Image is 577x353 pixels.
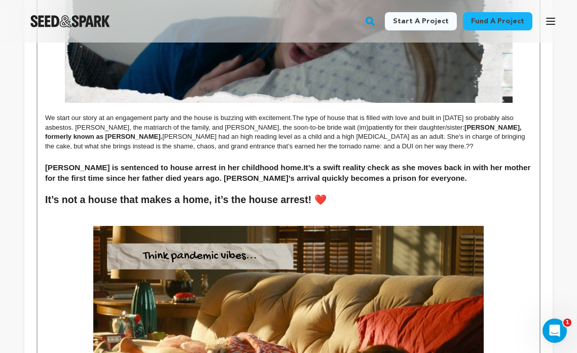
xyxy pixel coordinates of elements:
[45,114,515,131] span: The type of house that is filled with love and built in [DATE] so probably also asbestos. [PERSON...
[45,163,303,172] strong: [PERSON_NAME] is sentenced to house arrest in her childhood home.
[45,133,527,149] span: [PERSON_NAME] had an high reading level as a child and a high [MEDICAL_DATA] as an adult. She's i...
[463,12,532,30] a: Fund a project
[45,113,532,151] p: We start our story at an engagement party and the house is buzzing with excitement. ?️?️
[385,12,457,30] a: Start a project
[45,194,327,205] strong: It’s not a house that makes a home, it’s the house arrest! ❤️
[563,319,571,327] span: 1
[30,15,110,27] img: Seed&Spark Logo Dark Mode
[543,319,567,343] iframe: Intercom live chat
[30,15,110,27] a: Seed&Spark Homepage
